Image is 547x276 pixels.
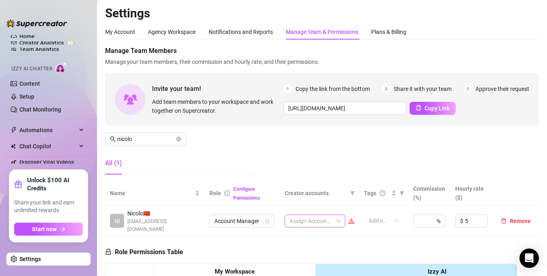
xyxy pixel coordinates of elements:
[105,249,112,255] span: lock
[19,256,41,262] a: Settings
[214,215,269,227] span: Account Manager
[209,27,273,36] div: Notifications and Reports
[105,46,539,56] span: Manage Team Members
[475,84,529,93] span: Approve their request
[27,176,83,192] strong: Unlock $100 AI Credits
[364,189,376,198] span: Tags
[463,84,472,93] span: 3
[32,226,57,232] span: Start now
[382,84,391,93] span: 2
[60,226,65,232] span: arrow-right
[105,247,183,257] h5: Role Permissions Table
[19,80,40,87] a: Content
[19,159,74,165] a: Discover Viral Videos
[501,218,507,224] span: delete
[336,219,341,223] span: team
[127,209,200,218] span: Nicolo 🇨🇳
[371,27,406,36] div: Plans & Billing
[285,189,347,198] span: Creator accounts
[348,187,357,199] span: filter
[19,33,35,40] a: Home
[105,57,539,66] span: Manage your team members, their commission and hourly rate, and their permissions.
[348,218,354,224] span: warning
[110,189,193,198] span: Name
[520,249,539,268] div: Open Intercom Messenger
[296,84,370,93] span: Copy the link from the bottom
[19,106,61,113] a: Chat Monitoring
[19,46,59,53] a: Team Analytics
[114,217,120,225] span: NI
[6,19,67,27] img: logo-BBDzfeDw.svg
[14,199,83,215] span: Share your link and earn unlimited rewards
[55,62,68,74] img: AI Chatter
[209,190,221,196] span: Role
[14,223,83,236] button: Start nowarrow-right
[19,140,77,153] span: Chat Copilot
[283,84,292,93] span: 1
[11,127,17,133] span: thunderbolt
[152,97,280,115] span: Add team members to your workspace and work together on Supercreator.
[105,27,135,36] div: My Account
[148,27,196,36] div: Agency Workspace
[398,187,406,199] span: filter
[286,27,358,36] div: Manage Team & Permissions
[428,268,446,275] strong: Izzy AI
[105,181,205,206] th: Name
[110,136,116,142] span: search
[450,181,493,206] th: Hourly rate ($)
[408,181,451,206] th: Commission (%)
[380,190,385,196] span: question-circle
[425,105,450,112] span: Copy Link
[152,84,283,94] span: Invite your team!
[19,93,34,100] a: Setup
[127,218,200,233] span: [EMAIL_ADDRESS][DOMAIN_NAME]
[11,65,52,73] span: Izzy AI Chatter
[117,135,175,143] input: Search members
[105,158,122,168] div: All (1)
[350,191,355,196] span: filter
[265,219,270,223] span: lock
[11,143,16,149] img: Chat Copilot
[176,137,181,141] button: close-circle
[19,36,84,49] a: Creator Analytics exclamation-circle
[19,124,77,137] span: Automations
[233,186,260,201] a: Configure Permissions
[14,180,22,188] span: gift
[224,190,230,196] span: info-circle
[510,218,531,224] span: Remove
[394,84,452,93] span: Share it with your team
[105,6,539,21] h2: Settings
[410,102,456,115] button: Copy Link
[399,191,404,196] span: filter
[498,216,534,226] button: Remove
[215,268,255,275] strong: My Workspace
[416,105,421,111] span: copy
